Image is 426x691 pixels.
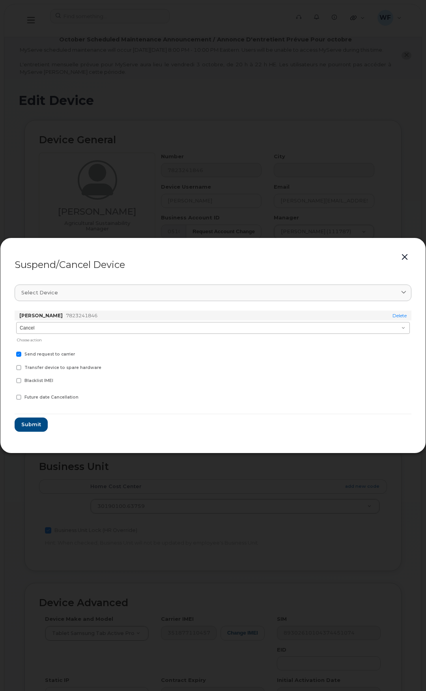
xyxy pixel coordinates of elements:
[392,313,407,318] a: Delete
[17,335,410,343] div: Choose action
[24,352,75,357] span: Send request to carrier
[21,289,58,296] span: Select device
[15,285,411,301] a: Select device
[19,313,63,318] strong: [PERSON_NAME]
[66,313,97,318] span: 7823241846
[21,421,41,428] span: Submit
[24,395,78,400] span: Future date Cancellation
[24,365,101,370] span: Transfer device to spare hardware
[15,418,48,432] button: Submit
[15,260,411,270] div: Suspend/Cancel Device
[24,378,53,383] span: Blacklist IMEI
